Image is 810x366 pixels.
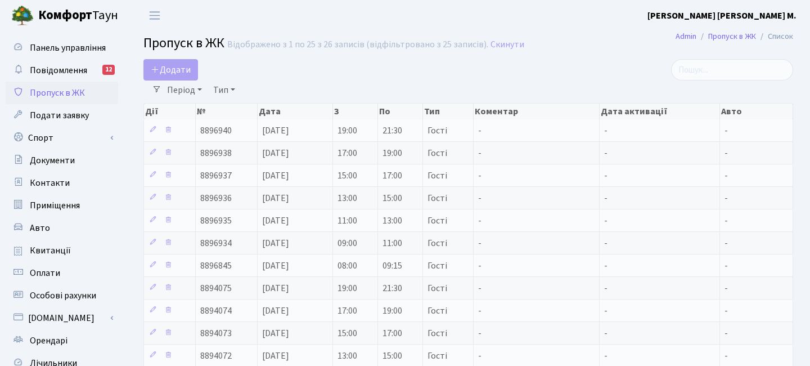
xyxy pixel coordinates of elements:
[382,327,402,340] span: 17:00
[262,260,289,272] span: [DATE]
[604,305,607,317] span: -
[337,192,357,204] span: 13:00
[708,30,756,42] a: Пропуск в ЖК
[144,104,196,119] th: Дії
[478,124,481,137] span: -
[720,104,793,119] th: Авто
[724,124,728,137] span: -
[478,192,481,204] span: -
[724,215,728,227] span: -
[6,307,118,329] a: [DOMAIN_NAME]
[262,237,289,249] span: [DATE]
[337,237,357,249] span: 09:00
[227,39,488,50] div: Відображено з 1 по 25 з 26 записів (відфільтровано з 25 записів).
[200,260,232,272] span: 8896845
[200,192,232,204] span: 8896936
[6,172,118,194] a: Контакти
[337,282,357,294] span: 19:00
[427,239,447,248] span: Гості
[200,147,232,159] span: 8896938
[478,237,481,249] span: -
[382,282,402,294] span: 21:30
[427,149,447,158] span: Гості
[6,82,118,104] a: Пропуск в ЖК
[262,147,289,159] span: [DATE]
[478,350,481,362] span: -
[262,282,289,294] span: [DATE]
[427,351,447,360] span: Гості
[724,350,728,362] span: -
[337,147,357,159] span: 17:00
[30,177,70,189] span: Контакти
[30,222,50,234] span: Авто
[604,147,607,159] span: -
[382,350,402,362] span: 15:00
[724,147,728,159] span: -
[604,169,607,182] span: -
[6,329,118,352] a: Орендарі
[30,199,80,212] span: Приміщення
[724,169,728,182] span: -
[200,327,232,340] span: 8894073
[427,194,447,203] span: Гості
[427,126,447,135] span: Гості
[724,327,728,340] span: -
[647,10,796,22] b: [PERSON_NAME] [PERSON_NAME] М.
[427,284,447,293] span: Гості
[11,5,34,27] img: logo.png
[262,327,289,340] span: [DATE]
[30,87,85,99] span: Пропуск в ЖК
[474,104,600,119] th: Коментар
[141,6,169,25] button: Переключити навігацію
[6,284,118,307] a: Особові рахунки
[756,30,793,43] li: Список
[30,64,87,77] span: Повідомлення
[262,350,289,362] span: [DATE]
[200,215,232,227] span: 8896935
[6,127,118,149] a: Спорт
[38,6,92,24] b: Комфорт
[6,149,118,172] a: Документи
[6,217,118,239] a: Авто
[604,215,607,227] span: -
[604,192,607,204] span: -
[382,124,402,137] span: 21:30
[382,237,402,249] span: 11:00
[262,192,289,204] span: [DATE]
[604,327,607,340] span: -
[724,282,728,294] span: -
[6,37,118,59] a: Панель управління
[30,42,106,54] span: Панель управління
[38,6,118,25] span: Таун
[200,169,232,182] span: 8896937
[262,215,289,227] span: [DATE]
[604,237,607,249] span: -
[671,59,793,81] input: Пошук...
[604,350,607,362] span: -
[30,244,71,257] span: Квитанції
[382,260,402,272] span: 09:15
[151,64,191,76] span: Додати
[200,305,232,317] span: 8894074
[382,147,402,159] span: 19:00
[258,104,333,119] th: Дата
[659,25,810,48] nav: breadcrumb
[490,39,524,50] a: Скинути
[200,282,232,294] span: 8894075
[30,334,67,347] span: Орендарі
[6,194,118,217] a: Приміщення
[676,30,696,42] a: Admin
[427,329,447,338] span: Гості
[6,59,118,82] a: Повідомлення12
[724,192,728,204] span: -
[200,350,232,362] span: 8894072
[200,237,232,249] span: 8896934
[600,104,720,119] th: Дата активації
[604,282,607,294] span: -
[163,81,206,100] a: Період
[200,124,232,137] span: 8896940
[337,260,357,272] span: 08:00
[604,260,607,272] span: -
[30,154,75,167] span: Документи
[423,104,474,119] th: Тип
